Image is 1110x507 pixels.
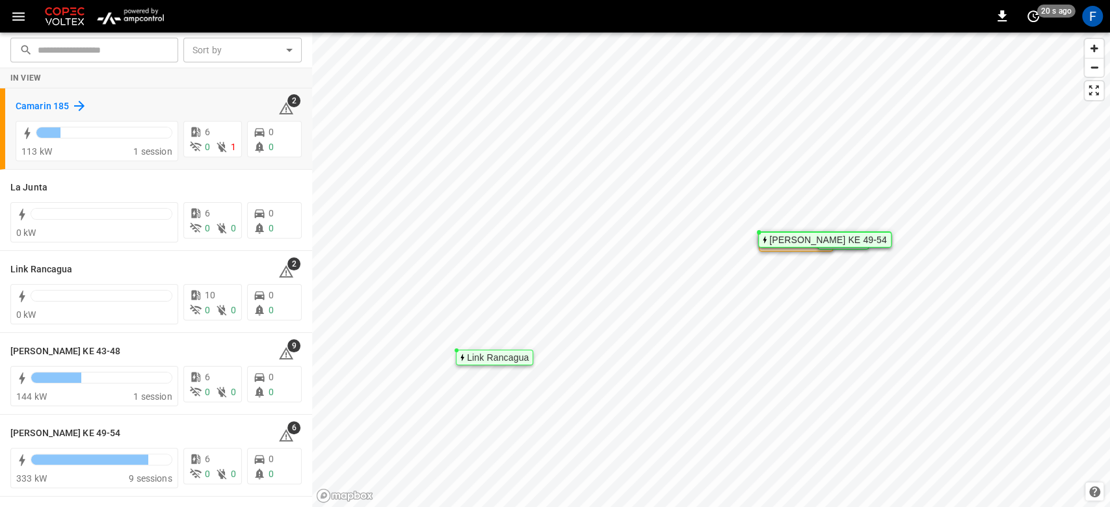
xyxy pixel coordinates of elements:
span: 0 kW [16,227,36,238]
span: 0 [269,142,274,152]
span: 0 [269,469,274,479]
span: 0 [231,387,236,397]
span: 10 [205,290,215,300]
span: 1 session [133,146,172,157]
span: 0 [205,305,210,315]
span: 6 [205,454,210,464]
span: 0 [205,387,210,397]
span: 6 [205,208,210,218]
span: 0 [231,305,236,315]
span: 0 [269,305,274,315]
span: 144 kW [16,391,47,402]
strong: In View [10,73,42,83]
button: Zoom in [1085,39,1103,58]
span: 0 [231,469,236,479]
canvas: Map [312,32,1110,507]
h6: Camarin 185 [16,99,69,114]
span: 1 [231,142,236,152]
span: 0 [269,372,274,382]
a: Mapbox homepage [316,488,373,503]
span: 333 kW [16,473,47,484]
span: 6 [205,127,210,137]
span: 0 [231,223,236,233]
span: 0 [269,223,274,233]
span: 2 [287,94,300,107]
div: Map marker [758,232,892,248]
span: 0 kW [16,309,36,320]
h6: Loza Colon KE 49-54 [10,426,120,441]
span: 2 [287,257,300,270]
div: Map marker [456,350,533,365]
span: 0 [205,142,210,152]
span: 20 s ago [1037,5,1076,18]
div: [PERSON_NAME] KE 49-54 [769,236,887,244]
div: Map marker [758,231,892,247]
span: 0 [269,127,274,137]
h6: Link Rancagua [10,263,72,277]
span: 113 kW [21,146,52,157]
span: 0 [269,290,274,300]
span: 9 sessions [129,473,172,484]
button: Zoom out [1085,58,1103,77]
span: 0 [205,469,210,479]
span: 9 [287,339,300,352]
span: 0 [269,387,274,397]
h6: La Junta [10,181,47,195]
span: 6 [205,372,210,382]
button: set refresh interval [1023,6,1044,27]
div: profile-icon [1082,6,1103,27]
img: Customer Logo [42,4,87,29]
span: 1 session [133,391,172,402]
h6: Loza Colon KE 43-48 [10,344,120,359]
span: 6 [287,421,300,434]
span: 0 [205,223,210,233]
span: 0 [269,454,274,464]
span: Zoom out [1085,58,1103,77]
div: Link Rancagua [467,354,529,361]
span: 0 [269,208,274,218]
img: ampcontrol.io logo [92,4,168,29]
